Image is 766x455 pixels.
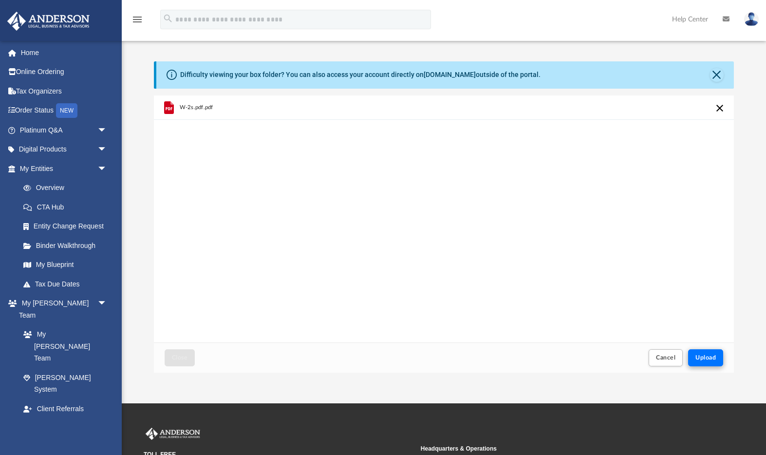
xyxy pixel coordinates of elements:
[180,104,213,111] span: W-2s.pdf.pdf
[97,418,117,438] span: arrow_drop_down
[97,294,117,314] span: arrow_drop_down
[7,159,122,178] a: My Entitiesarrow_drop_down
[14,217,122,236] a: Entity Change Request
[14,399,117,418] a: Client Referrals
[172,355,187,360] span: Close
[154,95,734,373] div: Upload
[163,13,173,24] i: search
[744,12,759,26] img: User Pic
[14,368,117,399] a: [PERSON_NAME] System
[14,325,112,368] a: My [PERSON_NAME] Team
[14,255,117,275] a: My Blueprint
[131,19,143,25] a: menu
[695,355,716,360] span: Upload
[180,70,541,80] div: Difficulty viewing your box folder? You can also access your account directly on outside of the p...
[144,428,202,440] img: Anderson Advisors Platinum Portal
[97,159,117,179] span: arrow_drop_down
[421,444,691,453] small: Headquarters & Operations
[7,120,122,140] a: Platinum Q&Aarrow_drop_down
[424,71,476,78] a: [DOMAIN_NAME]
[7,140,122,159] a: Digital Productsarrow_drop_down
[714,102,726,114] button: Cancel this upload
[7,81,122,101] a: Tax Organizers
[14,236,122,255] a: Binder Walkthrough
[14,274,122,294] a: Tax Due Dates
[165,349,195,366] button: Close
[7,43,122,62] a: Home
[7,62,122,82] a: Online Ordering
[688,349,723,366] button: Upload
[710,68,724,82] button: Close
[97,140,117,160] span: arrow_drop_down
[154,95,734,343] div: grid
[14,197,122,217] a: CTA Hub
[56,103,77,118] div: NEW
[649,349,683,366] button: Cancel
[97,120,117,140] span: arrow_drop_down
[656,355,675,360] span: Cancel
[7,418,117,438] a: My Documentsarrow_drop_down
[14,178,122,198] a: Overview
[4,12,93,31] img: Anderson Advisors Platinum Portal
[131,14,143,25] i: menu
[7,101,122,121] a: Order StatusNEW
[7,294,117,325] a: My [PERSON_NAME] Teamarrow_drop_down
